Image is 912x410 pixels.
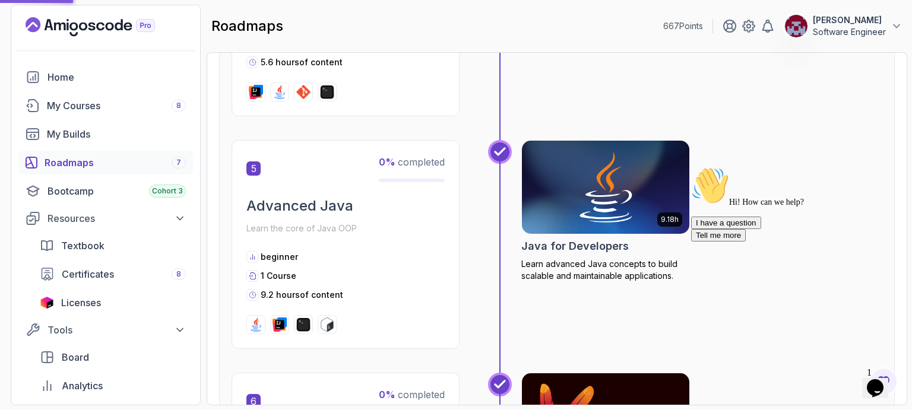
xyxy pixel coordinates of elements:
[33,374,193,398] a: analytics
[663,20,703,32] p: 667 Points
[261,251,298,263] p: beginner
[176,269,181,279] span: 8
[296,317,311,332] img: terminal logo
[246,394,261,408] span: 6
[784,14,902,38] button: user profile image[PERSON_NAME]Software Engineer
[176,101,181,110] span: 8
[5,55,75,67] button: I have a question
[785,15,807,37] img: user profile image
[686,162,900,357] iframe: chat widget
[5,36,118,45] span: Hi! How can we help?
[18,65,193,89] a: home
[61,295,101,310] span: Licenses
[273,85,287,99] img: java logo
[40,297,54,309] img: jetbrains icon
[47,211,186,225] div: Resources
[18,122,193,146] a: builds
[152,186,183,196] span: Cohort 3
[261,289,343,301] p: 9.2 hours of content
[18,179,193,203] a: bootcamp
[47,184,186,198] div: Bootcamp
[26,17,182,36] a: Landing page
[61,239,104,253] span: Textbook
[379,156,445,168] span: completed
[47,127,186,141] div: My Builds
[62,379,103,393] span: Analytics
[246,161,261,176] span: 5
[813,26,886,38] p: Software Engineer
[62,350,89,364] span: Board
[249,317,263,332] img: java logo
[33,234,193,258] a: textbook
[521,258,690,282] p: Learn advanced Java concepts to build scalable and maintainable applications.
[862,363,900,398] iframe: chat widget
[5,5,43,43] img: :wave:
[518,138,693,237] img: Java for Developers card
[249,85,263,99] img: intellij logo
[296,85,311,99] img: git logo
[211,17,283,36] h2: roadmaps
[62,267,114,281] span: Certificates
[379,389,395,401] span: 0 %
[45,155,186,170] div: Roadmaps
[47,98,186,113] div: My Courses
[47,70,186,84] div: Home
[379,389,445,401] span: completed
[33,345,193,369] a: board
[47,323,186,337] div: Tools
[18,94,193,117] a: courses
[33,262,193,286] a: certificates
[261,56,343,68] p: 5.6 hours of content
[18,319,193,341] button: Tools
[261,271,296,281] span: 1 Course
[246,196,445,215] h2: Advanced Java
[246,220,445,237] p: Learn the core of Java OOP
[273,317,287,332] img: intellij logo
[521,140,690,282] a: Java for Developers card9.18hJava for DevelopersLearn advanced Java concepts to build scalable an...
[33,291,193,314] a: licenses
[5,67,59,80] button: Tell me more
[379,156,395,168] span: 0 %
[521,238,629,255] h2: Java for Developers
[18,208,193,229] button: Resources
[176,158,181,167] span: 7
[661,215,679,224] p: 9.18h
[18,151,193,174] a: roadmaps
[320,85,334,99] img: terminal logo
[320,317,334,332] img: bash logo
[813,14,886,26] p: [PERSON_NAME]
[5,5,218,80] div: 👋Hi! How can we help?I have a questionTell me more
